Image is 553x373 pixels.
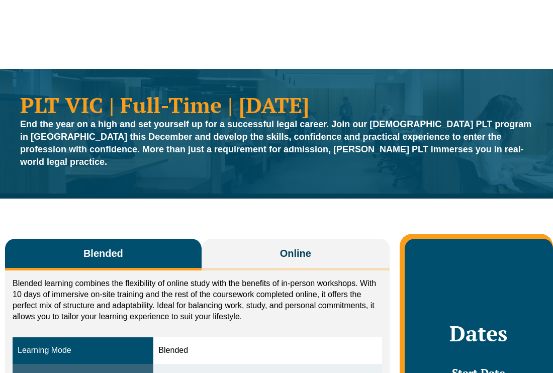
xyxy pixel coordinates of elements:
[415,321,543,346] h2: Dates
[83,246,123,260] span: Blended
[20,119,531,167] strong: End the year on a high and set yourself up for a successful legal career. Join our [DEMOGRAPHIC_D...
[20,94,533,116] h1: PLT VIC | Full-Time | [DATE]
[158,345,377,356] div: Blended
[280,246,311,260] span: Online
[13,278,382,322] p: Blended learning combines the flexibility of online study with the benefits of in-person workshop...
[18,345,148,356] div: Learning Mode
